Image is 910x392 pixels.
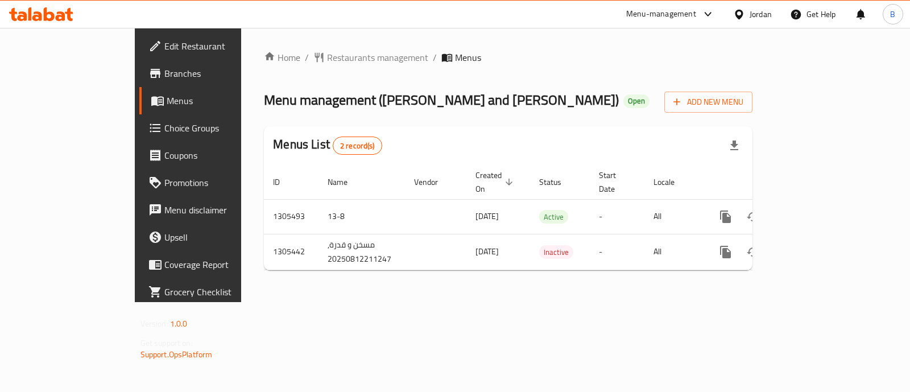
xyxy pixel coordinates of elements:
[539,245,573,259] div: Inactive
[414,175,453,189] span: Vendor
[164,285,278,299] span: Grocery Checklist
[167,94,278,108] span: Menus
[139,251,287,278] a: Coverage Report
[164,203,278,217] span: Menu disclaimer
[455,51,481,64] span: Menus
[590,199,644,234] td: -
[673,95,743,109] span: Add New Menu
[140,347,213,362] a: Support.OpsPlatform
[264,51,752,64] nav: breadcrumb
[139,114,287,142] a: Choice Groups
[626,7,696,21] div: Menu-management
[164,230,278,244] span: Upsell
[599,168,631,196] span: Start Date
[139,87,287,114] a: Menus
[264,165,830,270] table: enhanced table
[328,175,362,189] span: Name
[539,175,576,189] span: Status
[890,8,895,20] span: B
[164,176,278,189] span: Promotions
[164,67,278,80] span: Branches
[318,199,405,234] td: 13-8
[703,165,830,200] th: Actions
[264,87,619,113] span: Menu management ( [PERSON_NAME] and [PERSON_NAME] )
[139,278,287,306] a: Grocery Checklist
[623,94,650,108] div: Open
[139,60,287,87] a: Branches
[139,196,287,224] a: Menu disclaimer
[712,238,739,266] button: more
[623,96,650,106] span: Open
[164,121,278,135] span: Choice Groups
[653,175,689,189] span: Locale
[539,211,568,224] span: Active
[739,238,767,266] button: Change Status
[721,132,748,159] div: Export file
[739,203,767,230] button: Change Status
[539,246,573,259] span: Inactive
[333,137,382,155] div: Total records count
[164,258,278,271] span: Coverage Report
[475,244,499,259] span: [DATE]
[712,203,739,230] button: more
[475,168,516,196] span: Created On
[305,51,309,64] li: /
[313,51,428,64] a: Restaurants management
[318,234,405,270] td: مسخن و قدرة, 20250812211247
[433,51,437,64] li: /
[139,169,287,196] a: Promotions
[139,32,287,60] a: Edit Restaurant
[273,175,295,189] span: ID
[140,336,193,350] span: Get support on:
[644,234,703,270] td: All
[264,199,318,234] td: 1305493
[164,148,278,162] span: Coupons
[664,92,752,113] button: Add New Menu
[140,316,168,331] span: Version:
[273,136,382,155] h2: Menus List
[139,224,287,251] a: Upsell
[164,39,278,53] span: Edit Restaurant
[750,8,772,20] div: Jordan
[327,51,428,64] span: Restaurants management
[170,316,188,331] span: 1.0.0
[333,141,382,151] span: 2 record(s)
[139,142,287,169] a: Coupons
[644,199,703,234] td: All
[590,234,644,270] td: -
[475,209,499,224] span: [DATE]
[264,234,318,270] td: 1305442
